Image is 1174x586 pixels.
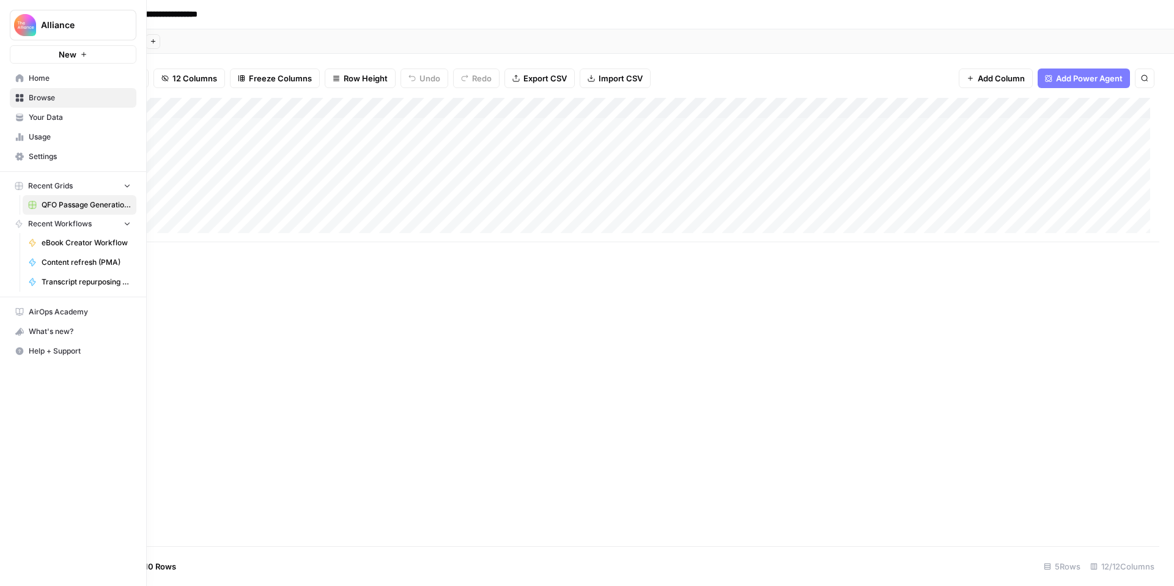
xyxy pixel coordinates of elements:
button: Import CSV [580,69,651,88]
a: Transcript repurposing ([PERSON_NAME]) [23,272,136,292]
button: Workspace: Alliance [10,10,136,40]
span: Undo [419,72,440,84]
span: eBook Creator Workflow [42,237,131,248]
span: Export CSV [523,72,567,84]
a: eBook Creator Workflow [23,233,136,253]
span: Import CSV [599,72,643,84]
span: Alliance [41,19,115,31]
a: QFO Passage Generation Grid (CSC) [23,195,136,215]
span: Row Height [344,72,388,84]
button: Undo [401,69,448,88]
span: Redo [472,72,492,84]
span: Recent Workflows [28,218,92,229]
a: Browse [10,88,136,108]
span: Content refresh (PMA) [42,257,131,268]
button: Recent Grids [10,177,136,195]
span: QFO Passage Generation Grid (CSC) [42,199,131,210]
span: Add Power Agent [1056,72,1123,84]
a: Your Data [10,108,136,127]
div: 12/12 Columns [1085,557,1159,576]
span: Settings [29,151,131,162]
button: What's new? [10,322,136,341]
span: AirOps Academy [29,306,131,317]
button: Help + Support [10,341,136,361]
span: Home [29,73,131,84]
button: Redo [453,69,500,88]
button: Freeze Columns [230,69,320,88]
span: Freeze Columns [249,72,312,84]
a: Content refresh (PMA) [23,253,136,272]
span: Transcript repurposing ([PERSON_NAME]) [42,276,131,287]
button: 12 Columns [153,69,225,88]
span: Usage [29,132,131,143]
button: Add Column [959,69,1033,88]
button: New [10,45,136,64]
div: 5 Rows [1039,557,1085,576]
a: Settings [10,147,136,166]
span: 12 Columns [172,72,217,84]
span: Browse [29,92,131,103]
span: Help + Support [29,346,131,357]
a: Home [10,69,136,88]
span: Add Column [978,72,1025,84]
a: Usage [10,127,136,147]
img: Alliance Logo [14,14,36,36]
a: AirOps Academy [10,302,136,322]
button: Add Power Agent [1038,69,1130,88]
button: Row Height [325,69,396,88]
span: Add 10 Rows [127,560,176,573]
button: Export CSV [504,69,575,88]
span: Your Data [29,112,131,123]
span: Recent Grids [28,180,73,191]
button: Recent Workflows [10,215,136,233]
span: New [59,48,76,61]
